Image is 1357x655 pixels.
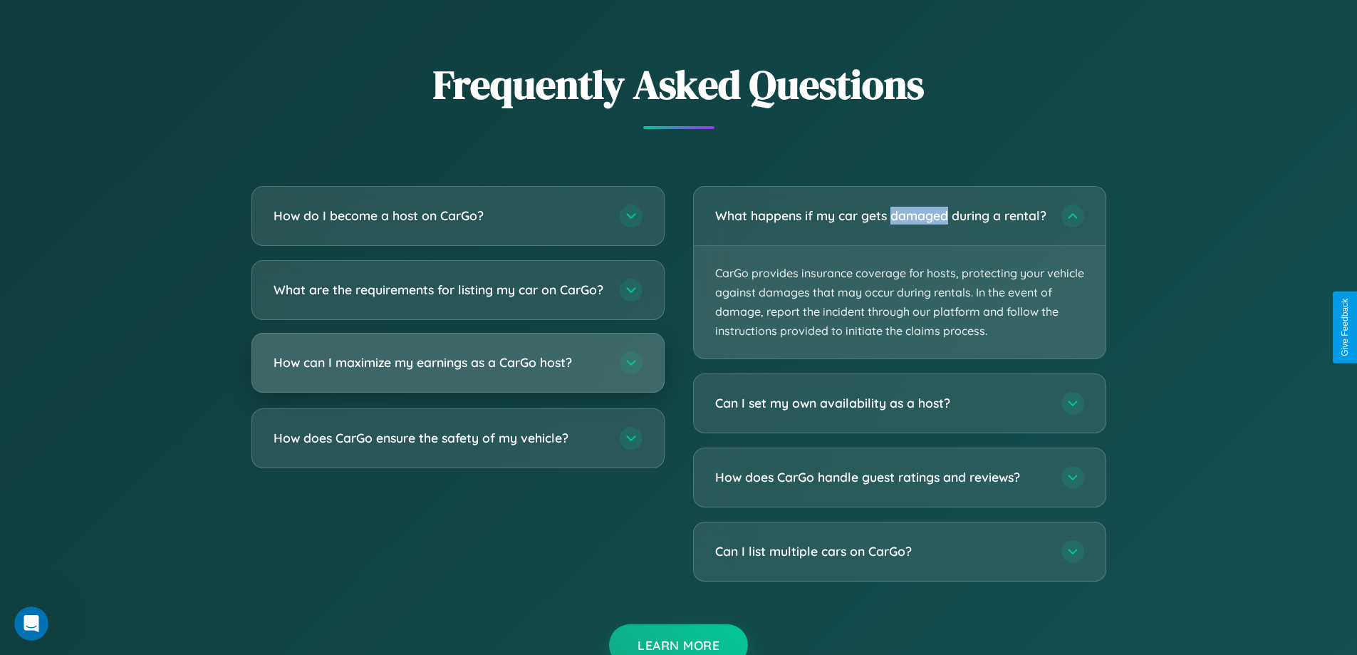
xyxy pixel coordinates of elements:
[251,57,1106,112] h2: Frequently Asked Questions
[694,246,1106,359] p: CarGo provides insurance coverage for hosts, protecting your vehicle against damages that may occ...
[715,543,1047,561] h3: Can I list multiple cars on CarGo?
[274,281,605,299] h3: What are the requirements for listing my car on CarGo?
[1340,299,1350,356] div: Give Feedback
[274,207,605,225] h3: How do I become a host on CarGo?
[715,207,1047,225] h3: What happens if my car gets damaged during a rental?
[14,607,48,641] iframe: Intercom live chat
[715,469,1047,487] h3: How does CarGo handle guest ratings and reviews?
[274,429,605,447] h3: How does CarGo ensure the safety of my vehicle?
[274,354,605,371] h3: How can I maximize my earnings as a CarGo host?
[715,395,1047,413] h3: Can I set my own availability as a host?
